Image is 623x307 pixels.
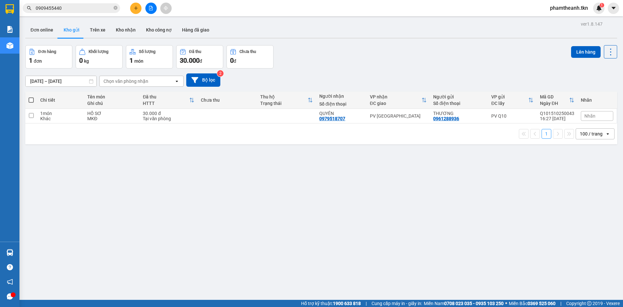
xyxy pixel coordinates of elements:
strong: 1900 633 818 [333,301,361,306]
div: Chi tiết [40,97,81,103]
button: Số lượng1món [126,45,173,69]
span: | [560,300,561,307]
span: close-circle [114,5,117,11]
div: 16:27 [DATE] [540,116,574,121]
div: Người nhận [319,94,363,99]
span: 1 [29,57,32,64]
button: Khối lượng0kg [76,45,123,69]
img: warehouse-icon [6,249,13,256]
span: đ [234,58,236,64]
span: caret-down [611,5,617,11]
button: Kho công nợ [141,22,177,38]
button: file-add [145,3,157,14]
button: Đã thu30.000đ [176,45,223,69]
div: 0979518707 [319,116,345,121]
div: VP nhận [370,94,421,99]
sup: 2 [217,70,224,77]
div: QUYÊN [319,111,363,116]
span: món [134,58,143,64]
span: message [7,293,13,300]
button: Kho nhận [111,22,141,38]
th: Toggle SortBy [140,92,198,109]
div: Ngày ĐH [540,101,569,106]
span: copyright [587,301,592,306]
div: VP gửi [491,94,528,99]
div: THƯƠNG [433,111,485,116]
div: Số điện thoại [319,101,363,107]
div: Trạng thái [260,101,308,106]
button: caret-down [608,3,619,14]
strong: 0369 525 060 [528,301,556,306]
div: 1 món [40,111,81,116]
div: PV [GEOGRAPHIC_DATA] [370,113,427,119]
button: Chưa thu0đ [226,45,274,69]
span: file-add [149,6,153,10]
span: 30.000 [180,57,200,64]
button: aim [160,3,172,14]
div: Tên món [87,94,136,99]
div: Thu hộ [260,94,308,99]
div: ĐC giao [370,101,421,106]
button: Bộ lọc [186,73,220,87]
span: Hỗ trợ kỹ thuật: [301,300,361,307]
button: Đơn hàng1đơn [25,45,72,69]
span: phamtheanh.tkn [545,4,593,12]
span: search [27,6,31,10]
div: Đơn hàng [38,49,56,54]
span: 1 [601,3,603,7]
div: Khác [40,116,81,121]
div: 100 / trang [580,131,603,137]
img: icon-new-feature [596,5,602,11]
div: MKĐ [87,116,136,121]
div: Ghi chú [87,101,136,106]
div: ver 1.8.147 [581,20,603,28]
span: Miền Bắc [509,300,556,307]
input: Select a date range. [26,76,96,86]
div: HTTT [143,101,189,106]
span: đơn [34,58,42,64]
div: Mã GD [540,94,569,99]
span: Cung cấp máy in - giấy in: [372,300,422,307]
button: plus [130,3,141,14]
button: Kho gửi [58,22,85,38]
th: Toggle SortBy [257,92,316,109]
div: Tại văn phòng [143,116,194,121]
button: 1 [542,129,551,139]
div: HỒ SƠ [87,111,136,116]
span: question-circle [7,264,13,270]
span: plus [134,6,138,10]
div: Người gửi [433,94,485,99]
div: 0961288936 [433,116,459,121]
span: ⚪️ [505,302,507,305]
th: Toggle SortBy [488,92,537,109]
button: Lên hàng [571,46,601,58]
img: logo-vxr [6,4,14,14]
img: warehouse-icon [6,42,13,49]
strong: 0708 023 035 - 0935 103 250 [444,301,504,306]
span: đ [200,58,202,64]
div: Q101510250043 [540,111,574,116]
span: Miền Nam [424,300,504,307]
img: solution-icon [6,26,13,33]
span: aim [164,6,168,10]
span: close-circle [114,6,117,10]
button: Đơn online [25,22,58,38]
th: Toggle SortBy [537,92,578,109]
div: Chọn văn phòng nhận [104,78,148,84]
button: Trên xe [85,22,111,38]
span: 1 [129,57,133,64]
span: notification [7,279,13,285]
svg: open [605,131,610,136]
input: Tìm tên, số ĐT hoặc mã đơn [36,5,112,12]
div: Số điện thoại [433,101,485,106]
div: PV Q10 [491,113,533,119]
span: Nhãn [584,113,595,119]
div: Khối lượng [89,49,108,54]
div: Đã thu [143,94,189,99]
div: Đã thu [189,49,201,54]
th: Toggle SortBy [367,92,430,109]
button: Hàng đã giao [177,22,214,38]
span: 0 [79,57,83,64]
div: Chưa thu [239,49,256,54]
div: Nhãn [581,97,613,103]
